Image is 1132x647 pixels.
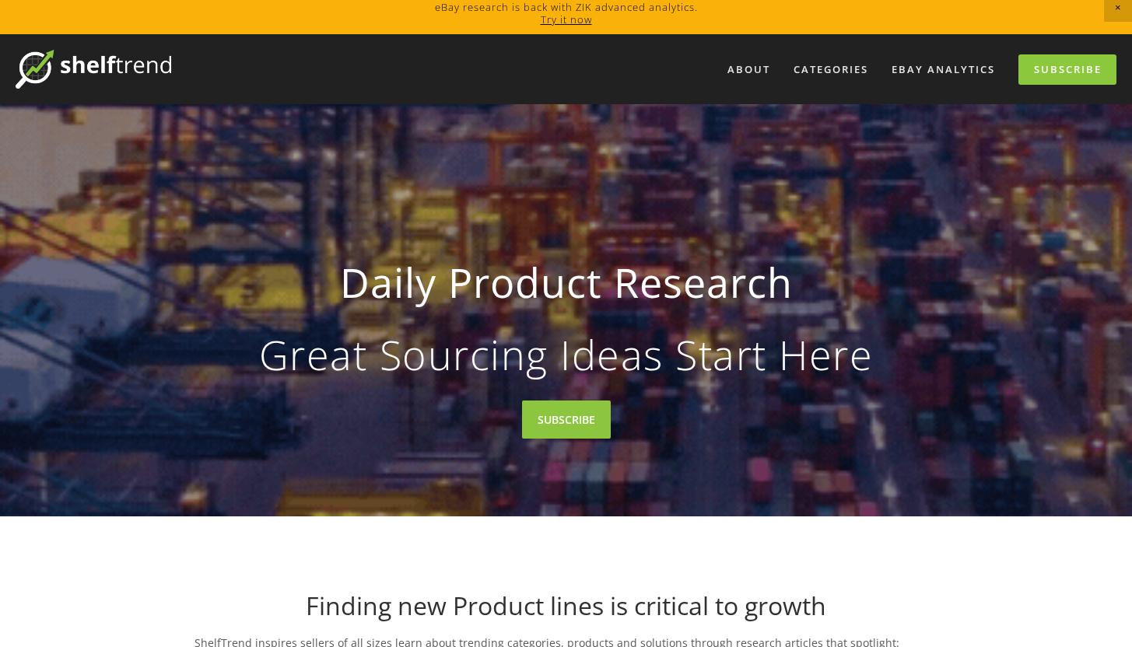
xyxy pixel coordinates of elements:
a: About [717,57,780,82]
h1: Finding new Product lines is critical to growth [195,591,938,621]
a: eBay Analytics [881,57,1005,82]
a: Subscribe [1018,54,1116,85]
div: Categories [783,57,878,82]
a: SUBSCRIBE [522,400,611,439]
img: ShelfTrend [16,50,171,89]
a: Try it now [541,12,592,26]
p: Great Sourcing Ideas Start Here [219,334,913,375]
strong: Daily Product Research [219,246,913,319]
